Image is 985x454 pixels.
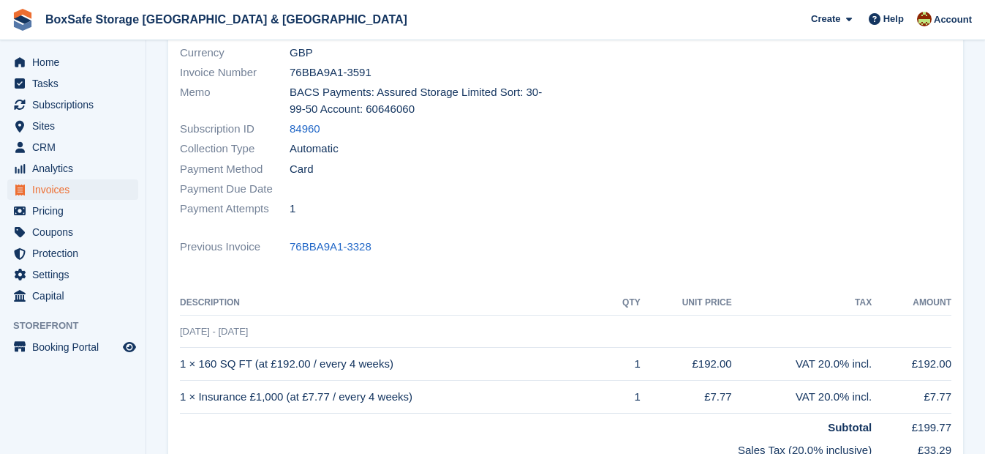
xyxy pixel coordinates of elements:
th: QTY [607,291,640,315]
span: Coupons [32,222,120,242]
td: £7.77 [872,381,951,414]
div: VAT 20.0% incl. [732,356,872,373]
img: Kim [917,12,932,26]
a: menu [7,201,138,221]
div: VAT 20.0% incl. [732,389,872,406]
span: Analytics [32,158,120,179]
span: Home [32,52,120,72]
a: menu [7,286,138,306]
span: Storefront [13,319,146,333]
a: menu [7,52,138,72]
span: 76BBA9A1-3591 [290,64,371,81]
span: Sites [32,116,120,136]
a: menu [7,243,138,264]
span: Collection Type [180,141,290,157]
span: Card [290,161,314,178]
span: Tasks [32,73,120,94]
img: stora-icon-8386f47178a22dfd0bd8f6a31ec36ba5ce8667c1dd55bd0f319d3a0aa187defe.svg [12,9,34,31]
a: menu [7,337,138,357]
span: Currency [180,45,290,62]
span: Subscriptions [32,94,120,115]
td: 1 × 160 SQ FT (at £192.00 / every 4 weeks) [180,348,607,381]
span: [DATE] - [DATE] [180,326,248,337]
span: Memo [180,84,290,117]
a: Preview store [121,338,138,356]
td: £192.00 [872,348,951,381]
span: Payment Attempts [180,201,290,217]
span: Subscription ID [180,121,290,138]
span: Protection [32,243,120,264]
span: Pricing [32,201,120,221]
span: Create [811,12,840,26]
span: Automatic [290,141,339,157]
span: Previous Invoice [180,239,290,256]
td: 1 × Insurance £1,000 (at £7.77 / every 4 weeks) [180,381,607,414]
span: CRM [32,137,120,157]
a: 84960 [290,121,320,138]
span: Help [883,12,904,26]
span: Invoice Number [180,64,290,81]
span: Invoices [32,179,120,200]
a: menu [7,158,138,179]
a: menu [7,222,138,242]
span: BACS Payments: Assured Storage Limited Sort: 30-99-50 Account: 60646060 [290,84,557,117]
th: Description [180,291,607,315]
th: Unit Price [641,291,732,315]
a: menu [7,73,138,94]
strong: Subtotal [828,421,872,433]
span: GBP [290,45,313,62]
td: 1 [607,348,640,381]
a: menu [7,116,138,136]
th: Tax [732,291,872,315]
a: 76BBA9A1-3328 [290,239,371,256]
a: menu [7,179,138,200]
th: Amount [872,291,951,315]
span: Account [934,12,972,27]
a: menu [7,94,138,115]
a: menu [7,137,138,157]
td: £199.77 [872,414,951,436]
a: menu [7,264,138,285]
span: 1 [290,201,295,217]
span: Capital [32,286,120,306]
span: Booking Portal [32,337,120,357]
span: Settings [32,264,120,285]
td: 1 [607,381,640,414]
a: BoxSafe Storage [GEOGRAPHIC_DATA] & [GEOGRAPHIC_DATA] [39,7,413,31]
span: Payment Method [180,161,290,178]
span: Payment Due Date [180,181,290,198]
td: £192.00 [641,348,732,381]
td: £7.77 [641,381,732,414]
